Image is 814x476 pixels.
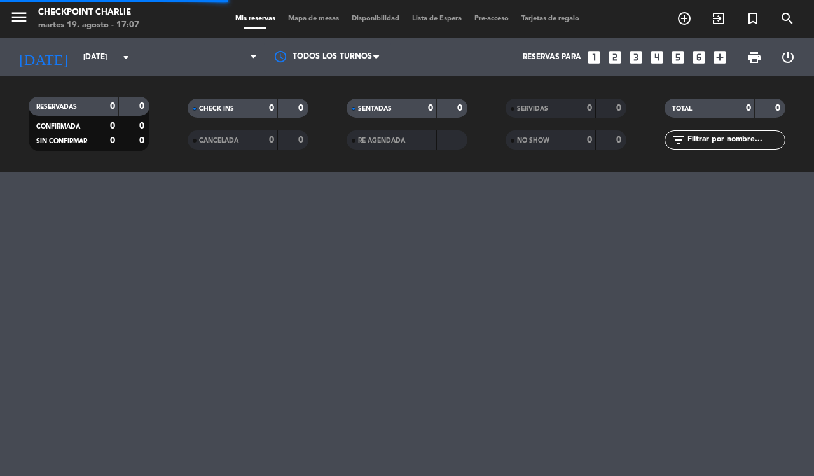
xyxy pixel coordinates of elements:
[38,19,139,32] div: martes 19. agosto - 17:07
[139,136,147,145] strong: 0
[586,49,602,66] i: looks_one
[649,49,665,66] i: looks_4
[282,15,345,22] span: Mapa de mesas
[686,133,785,147] input: Filtrar por nombre...
[139,122,147,130] strong: 0
[747,50,762,65] span: print
[616,104,624,113] strong: 0
[38,6,139,19] div: Checkpoint Charlie
[36,123,80,130] span: CONFIRMADA
[139,102,147,111] strong: 0
[677,11,692,26] i: add_circle_outline
[746,104,751,113] strong: 0
[10,8,29,27] i: menu
[298,104,306,113] strong: 0
[358,106,392,112] span: SENTADAS
[468,15,515,22] span: Pre-acceso
[457,104,465,113] strong: 0
[672,106,692,112] span: TOTAL
[110,102,115,111] strong: 0
[10,8,29,31] button: menu
[110,122,115,130] strong: 0
[358,137,405,144] span: RE AGENDADA
[780,50,796,65] i: power_settings_new
[199,137,238,144] span: CANCELADA
[110,136,115,145] strong: 0
[118,50,134,65] i: arrow_drop_down
[587,104,592,113] strong: 0
[36,104,77,110] span: RESERVADAS
[229,15,282,22] span: Mis reservas
[670,49,686,66] i: looks_5
[298,136,306,144] strong: 0
[607,49,623,66] i: looks_two
[269,136,274,144] strong: 0
[587,136,592,144] strong: 0
[691,49,707,66] i: looks_6
[517,137,549,144] span: NO SHOW
[711,11,726,26] i: exit_to_app
[712,49,728,66] i: add_box
[428,104,433,113] strong: 0
[745,11,761,26] i: turned_in_not
[616,136,624,144] strong: 0
[671,132,686,148] i: filter_list
[515,15,586,22] span: Tarjetas de regalo
[628,49,644,66] i: looks_3
[517,106,548,112] span: SERVIDAS
[199,106,234,112] span: CHECK INS
[10,43,77,71] i: [DATE]
[406,15,468,22] span: Lista de Espera
[523,53,581,62] span: Reservas para
[771,38,804,76] div: LOG OUT
[775,104,783,113] strong: 0
[36,138,87,144] span: SIN CONFIRMAR
[345,15,406,22] span: Disponibilidad
[780,11,795,26] i: search
[269,104,274,113] strong: 0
